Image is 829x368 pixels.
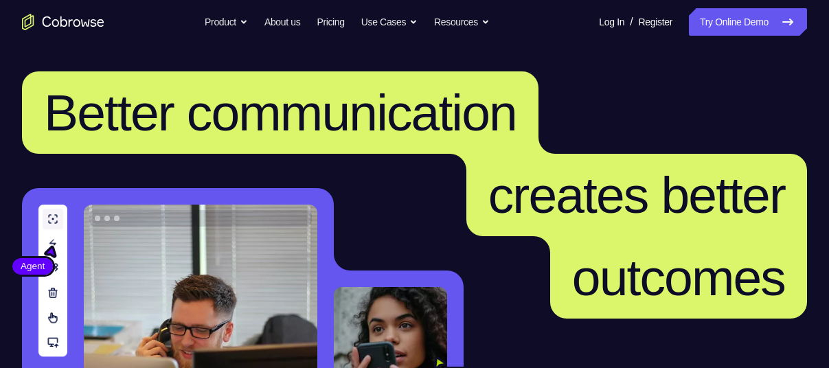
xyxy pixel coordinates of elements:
[488,166,785,224] span: creates better
[630,14,633,30] span: /
[264,8,300,36] a: About us
[639,8,672,36] a: Register
[317,8,344,36] a: Pricing
[572,249,785,306] span: outcomes
[44,84,516,141] span: Better communication
[599,8,624,36] a: Log In
[205,8,248,36] button: Product
[22,14,104,30] a: Go to the home page
[361,8,418,36] button: Use Cases
[434,8,490,36] button: Resources
[689,8,807,36] a: Try Online Demo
